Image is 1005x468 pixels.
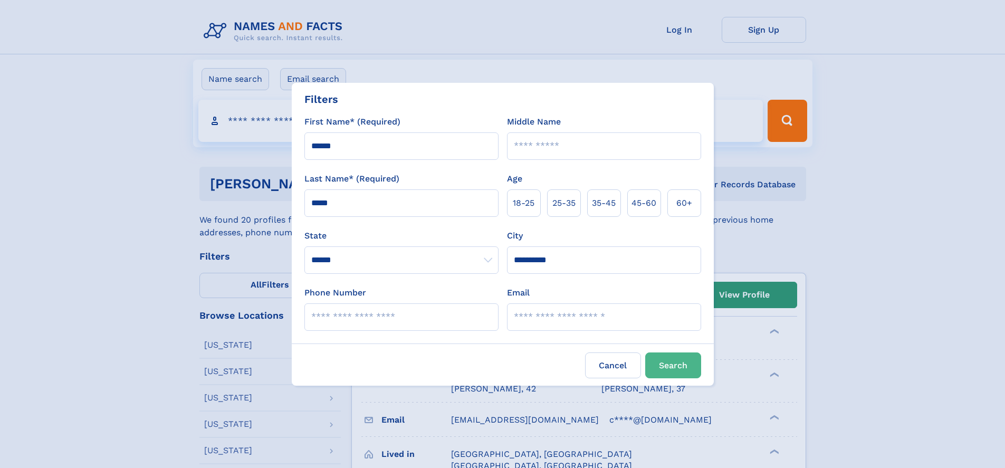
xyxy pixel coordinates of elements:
[304,230,499,242] label: State
[676,197,692,209] span: 60+
[645,352,701,378] button: Search
[507,286,530,299] label: Email
[552,197,576,209] span: 25‑35
[304,173,399,185] label: Last Name* (Required)
[507,173,522,185] label: Age
[304,116,400,128] label: First Name* (Required)
[631,197,656,209] span: 45‑60
[592,197,616,209] span: 35‑45
[304,286,366,299] label: Phone Number
[304,91,338,107] div: Filters
[507,116,561,128] label: Middle Name
[585,352,641,378] label: Cancel
[513,197,534,209] span: 18‑25
[507,230,523,242] label: City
